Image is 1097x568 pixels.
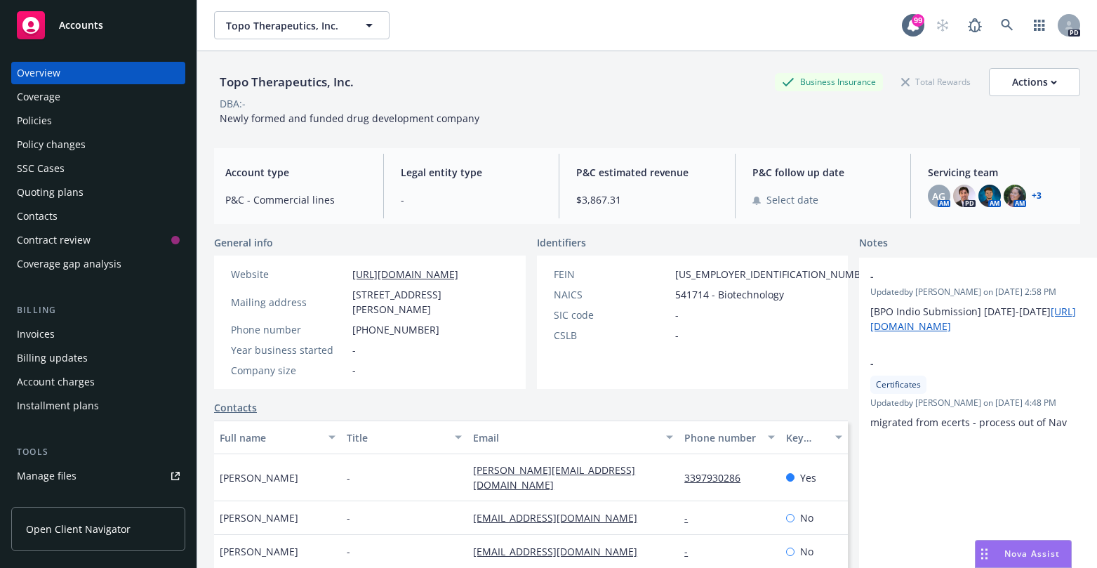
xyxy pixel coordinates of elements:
[953,185,976,207] img: photo
[11,465,185,487] a: Manage files
[473,545,649,558] a: [EMAIL_ADDRESS][DOMAIN_NAME]
[231,363,347,378] div: Company size
[347,544,350,559] span: -
[11,253,185,275] a: Coverage gap analysis
[11,205,185,227] a: Contacts
[214,73,359,91] div: Topo Therapeutics, Inc.
[870,356,1078,371] span: -
[352,343,356,357] span: -
[352,363,356,378] span: -
[17,489,106,511] div: Manage exposures
[17,465,77,487] div: Manage files
[214,400,257,415] a: Contacts
[859,235,888,252] span: Notes
[231,267,347,282] div: Website
[576,192,717,207] span: $3,867.31
[473,511,649,524] a: [EMAIL_ADDRESS][DOMAIN_NAME]
[684,430,759,445] div: Phone number
[675,308,679,322] span: -
[684,471,752,484] a: 3397930286
[17,253,121,275] div: Coverage gap analysis
[876,378,921,391] span: Certificates
[220,112,479,125] span: Newly formed and funded drug development company
[17,395,99,417] div: Installment plans
[800,470,816,485] span: Yes
[17,181,84,204] div: Quoting plans
[554,308,670,322] div: SIC code
[467,421,679,454] button: Email
[220,544,298,559] span: [PERSON_NAME]
[976,541,993,567] div: Drag to move
[11,110,185,132] a: Policies
[932,189,945,204] span: AG
[347,470,350,485] span: -
[17,371,95,393] div: Account charges
[11,62,185,84] a: Overview
[1004,548,1060,560] span: Nova Assist
[347,430,447,445] div: Title
[11,86,185,108] a: Coverage
[11,157,185,180] a: SSC Cases
[1012,69,1057,95] div: Actions
[993,11,1021,39] a: Search
[401,192,542,207] span: -
[17,323,55,345] div: Invoices
[220,96,246,111] div: DBA: -
[929,11,957,39] a: Start snowing
[17,347,88,369] div: Billing updates
[220,510,298,525] span: [PERSON_NAME]
[231,322,347,337] div: Phone number
[347,510,350,525] span: -
[11,133,185,156] a: Policy changes
[352,268,458,281] a: [URL][DOMAIN_NAME]
[675,328,679,343] span: -
[17,157,65,180] div: SSC Cases
[17,133,86,156] div: Policy changes
[554,267,670,282] div: FEIN
[11,6,185,45] a: Accounts
[870,269,1078,284] span: -
[214,421,341,454] button: Full name
[1004,185,1026,207] img: photo
[11,445,185,459] div: Tools
[11,323,185,345] a: Invoices
[752,165,893,180] span: P&C follow up date
[226,18,347,33] span: Topo Therapeutics, Inc.
[11,181,185,204] a: Quoting plans
[894,73,978,91] div: Total Rewards
[473,430,658,445] div: Email
[800,510,813,525] span: No
[473,463,635,491] a: [PERSON_NAME][EMAIL_ADDRESS][DOMAIN_NAME]
[675,287,784,302] span: 541714 - Biotechnology
[800,544,813,559] span: No
[975,540,1072,568] button: Nova Assist
[11,371,185,393] a: Account charges
[220,470,298,485] span: [PERSON_NAME]
[978,185,1001,207] img: photo
[554,328,670,343] div: CSLB
[214,235,273,250] span: General info
[679,421,780,454] button: Phone number
[11,347,185,369] a: Billing updates
[17,110,52,132] div: Policies
[576,165,717,180] span: P&C estimated revenue
[684,511,699,524] a: -
[225,165,366,180] span: Account type
[912,14,924,27] div: 99
[675,267,876,282] span: [US_EMPLOYER_IDENTIFICATION_NUMBER]
[11,489,185,511] span: Manage exposures
[786,430,827,445] div: Key contact
[26,522,131,536] span: Open Client Navigator
[17,62,60,84] div: Overview
[17,229,91,251] div: Contract review
[401,165,542,180] span: Legal entity type
[1032,192,1042,200] a: +3
[341,421,468,454] button: Title
[231,343,347,357] div: Year business started
[17,86,60,108] div: Coverage
[1025,11,1053,39] a: Switch app
[225,192,366,207] span: P&C - Commercial lines
[961,11,989,39] a: Report a Bug
[775,73,883,91] div: Business Insurance
[766,192,818,207] span: Select date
